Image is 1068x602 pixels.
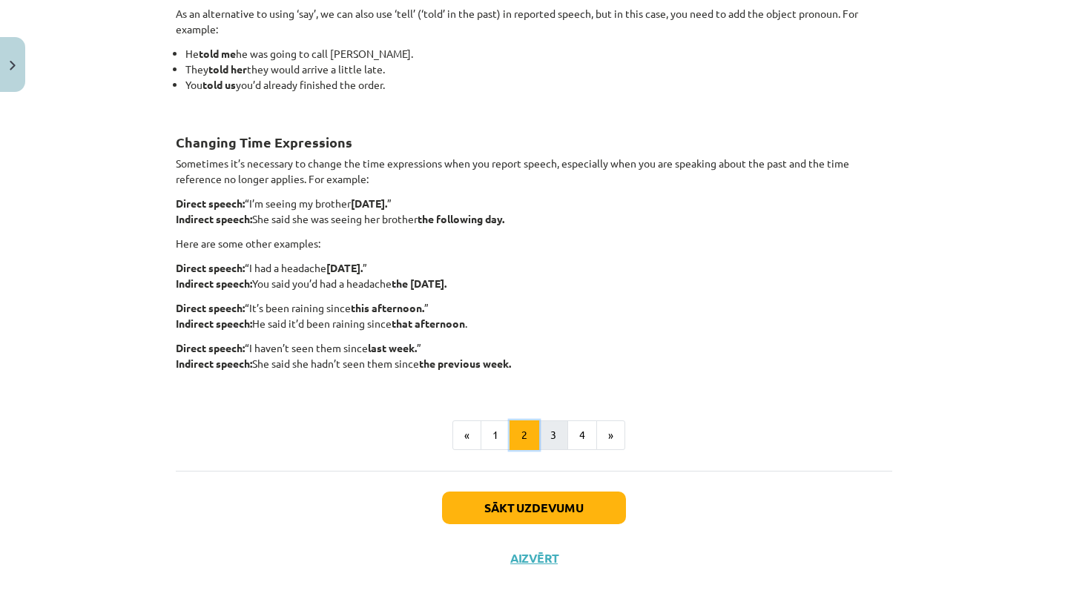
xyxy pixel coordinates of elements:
[176,341,245,354] strong: Direct speech:
[392,277,446,290] strong: the [DATE].
[176,261,245,274] strong: Direct speech:
[176,420,892,450] nav: Page navigation example
[596,420,625,450] button: »
[176,196,245,210] strong: Direct speech:
[176,260,892,291] p: “I had a headache ” You said you’d had a headache
[392,317,465,330] strong: that afternoon
[506,551,562,566] button: Aizvērt
[368,341,417,354] strong: last week.
[481,420,510,450] button: 1
[10,61,16,70] img: icon-close-lesson-0947bae3869378f0d4975bcd49f059093ad1ed9edebbc8119c70593378902aed.svg
[199,47,236,60] strong: told me
[510,420,539,450] button: 2
[452,420,481,450] button: «
[176,340,892,387] p: “I haven’t seen them since ” She said she hadn’t seen them since
[185,62,892,77] li: They they would arrive a little late.
[326,261,363,274] strong: [DATE].
[567,420,597,450] button: 4
[176,133,352,150] strong: Changing Time Expressions
[202,78,236,91] strong: told us
[176,317,252,330] strong: Indirect speech:
[176,212,252,225] strong: Indirect speech:
[176,277,252,290] strong: Indirect speech:
[538,420,568,450] button: 3
[176,196,892,227] p: “I’m seeing my brother ” She said she was seeing her brother
[351,196,387,210] strong: [DATE].
[185,77,892,108] li: You you’d already finished the order.
[176,357,252,370] strong: Indirect speech:
[208,62,247,76] strong: told her
[176,300,892,331] p: “It’s been raining since ” He said it’d been raining since .
[176,301,245,314] strong: Direct speech:
[185,46,892,62] li: He he was going to call [PERSON_NAME].
[351,301,424,314] strong: this afternoon.
[176,6,892,37] p: As an alternative to using ‘say’, we can also use ‘tell’ (‘told’ in the past) in reported speech,...
[419,357,511,370] strong: the previous week.
[176,236,892,251] p: Here are some other examples:
[418,212,504,225] strong: the following day.
[442,492,626,524] button: Sākt uzdevumu
[176,156,892,187] p: Sometimes it’s necessary to change the time expressions when you report speech, especially when y...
